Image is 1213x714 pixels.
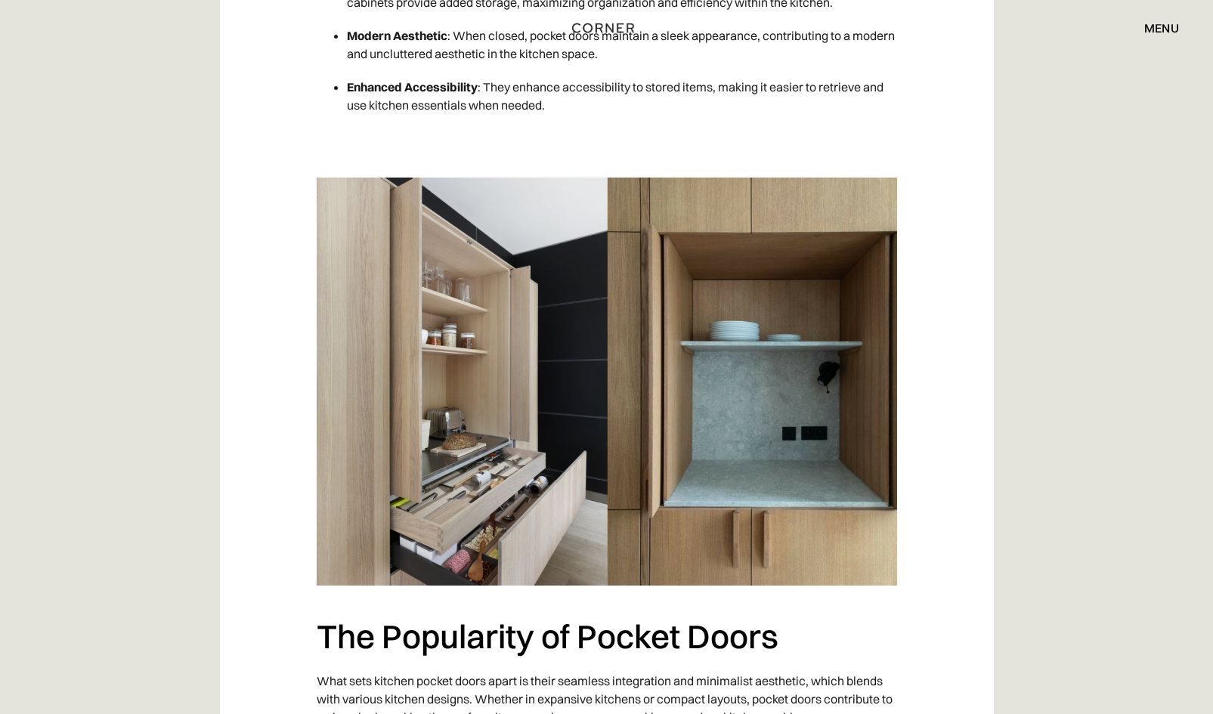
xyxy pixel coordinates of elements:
[553,18,661,38] a: home
[347,79,478,94] strong: Enhanced Accessibility
[317,129,897,162] p: ‍
[1129,15,1179,41] div: menu
[317,616,897,657] h2: The Popularity of Pocket Doors
[347,70,897,122] li: : They enhance accessibility to stored items, making it easier to retrieve and use kitchen essent...
[1144,22,1179,34] div: menu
